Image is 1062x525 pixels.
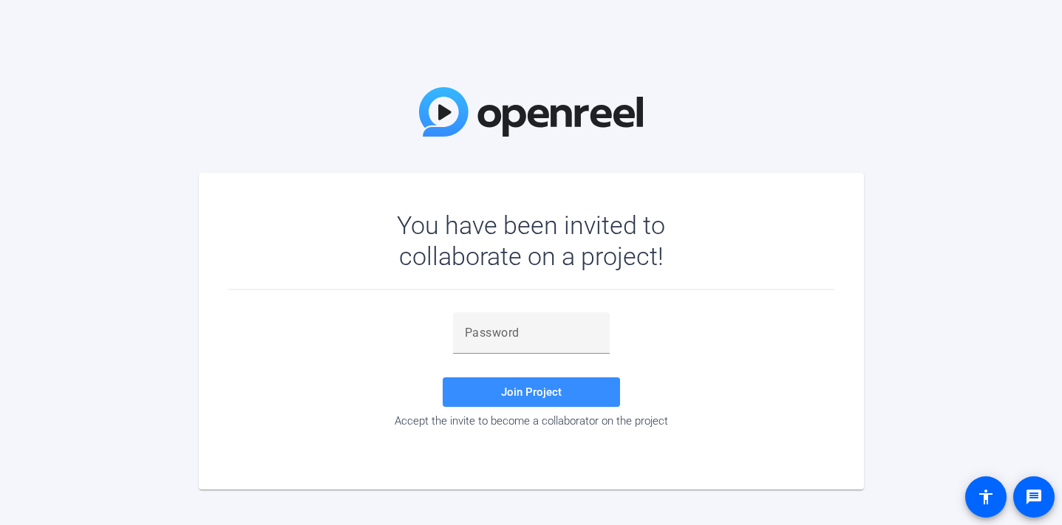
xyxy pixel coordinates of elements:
[1025,488,1043,506] mat-icon: message
[419,87,644,137] img: OpenReel Logo
[443,377,620,407] button: Join Project
[501,385,562,399] span: Join Project
[977,488,995,506] mat-icon: accessibility
[354,210,708,272] div: You have been invited to collaborate on a project!
[465,324,598,342] input: Password
[228,414,834,428] div: Accept the invite to become a collaborator on the project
